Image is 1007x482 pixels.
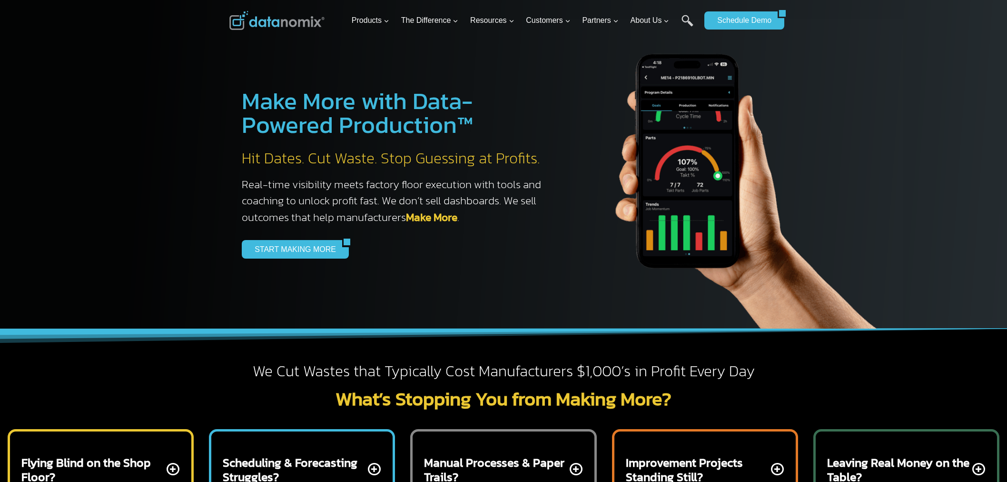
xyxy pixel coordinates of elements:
span: Partners [582,14,618,27]
a: START MAKING MORE [242,240,342,258]
span: Products [352,14,389,27]
a: Schedule Demo [704,11,778,30]
a: Make More [406,209,457,225]
h2: We Cut Wastes that Typically Cost Manufacturers $1,000’s in Profit Every Day [229,361,778,382]
img: Datanomix [229,11,325,30]
img: The Datanoix Mobile App available on Android and iOS Devices [570,19,903,329]
span: Resources [470,14,514,27]
h2: What’s Stopping You from Making More? [229,389,778,408]
a: Search [681,15,693,36]
span: The Difference [401,14,459,27]
h3: Real-time visibility meets factory floor execution with tools and coaching to unlock profit fast.... [242,176,551,226]
span: Customers [526,14,570,27]
nav: Primary Navigation [348,5,700,36]
span: About Us [631,14,670,27]
h2: Hit Dates. Cut Waste. Stop Guessing at Profits. [242,149,551,169]
h1: Make More with Data-Powered Production™ [242,89,551,137]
